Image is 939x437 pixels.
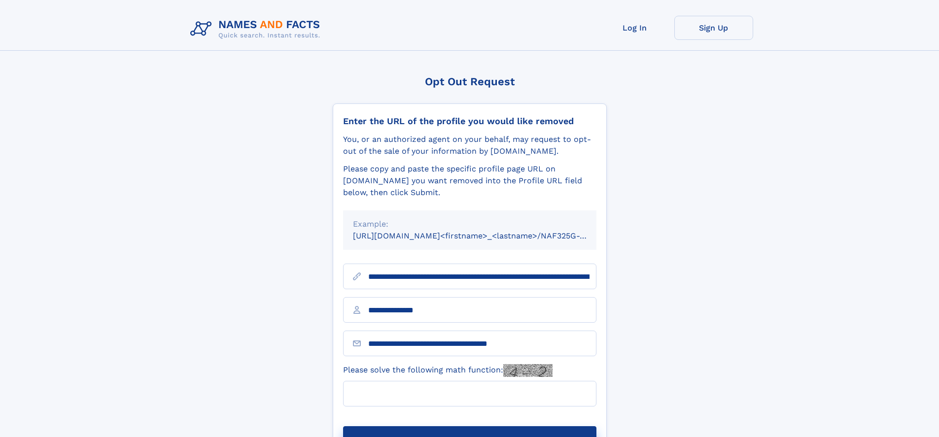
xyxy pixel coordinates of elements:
[343,163,596,199] div: Please copy and paste the specific profile page URL on [DOMAIN_NAME] you want removed into the Pr...
[343,134,596,157] div: You, or an authorized agent on your behalf, may request to opt-out of the sale of your informatio...
[353,218,587,230] div: Example:
[595,16,674,40] a: Log In
[343,364,553,377] label: Please solve the following math function:
[353,231,615,240] small: [URL][DOMAIN_NAME]<firstname>_<lastname>/NAF325G-xxxxxxxx
[343,116,596,127] div: Enter the URL of the profile you would like removed
[333,75,607,88] div: Opt Out Request
[674,16,753,40] a: Sign Up
[186,16,328,42] img: Logo Names and Facts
